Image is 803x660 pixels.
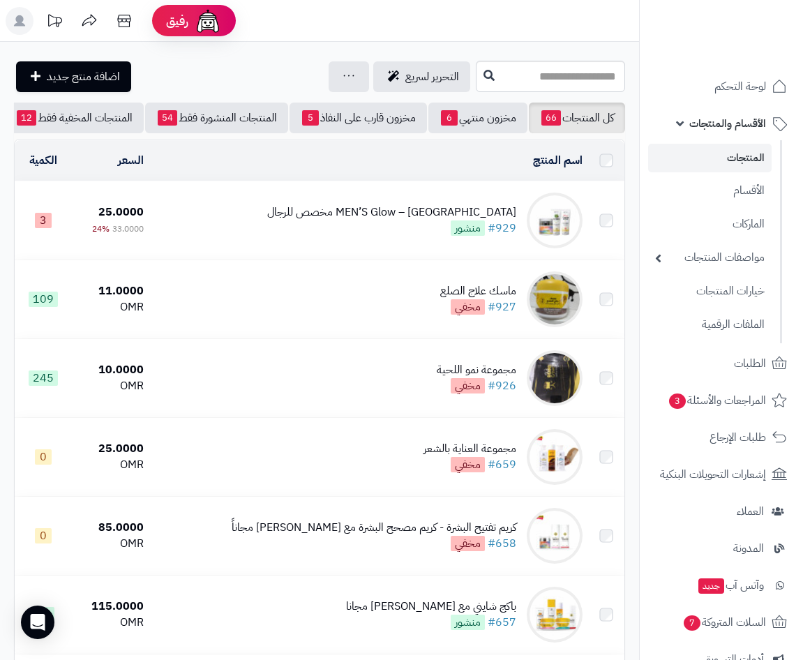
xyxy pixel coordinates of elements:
[734,354,766,373] span: الطلبات
[35,528,52,543] span: 0
[698,578,724,594] span: جديد
[77,283,143,299] div: 11.0000
[29,292,58,307] span: 109
[77,441,143,457] div: 25.0000
[21,606,54,639] div: Open Intercom Messenger
[668,391,766,410] span: المراجعات والأسئلة
[451,299,485,315] span: مخفي
[488,299,516,315] a: #927
[423,441,516,457] div: مجموعة العناية بالشعر
[77,299,143,315] div: OMR
[451,457,485,472] span: مخفي
[451,220,485,236] span: منشور
[648,70,795,103] a: لوحة التحكم
[648,276,772,306] a: خيارات المنتجات
[648,495,795,528] a: العملاء
[346,599,516,615] div: باكج شايني مع [PERSON_NAME] مجانا
[112,223,144,235] span: 33.0000
[648,384,795,417] a: المراجعات والأسئلة3
[648,176,772,206] a: الأقسام
[529,103,625,133] a: كل المنتجات66
[437,362,516,378] div: مجموعة نمو اللحية
[77,536,143,552] div: OMR
[488,614,516,631] a: #657
[232,520,516,536] div: كريم تفتيح البشرة - كريم مصحح البشرة مع [PERSON_NAME] مجاناً
[714,77,766,96] span: لوحة التحكم
[35,213,52,228] span: 3
[648,606,795,639] a: السلات المتروكة7
[405,68,459,85] span: التحرير لسريع
[451,378,485,393] span: مخفي
[92,223,110,235] span: 24%
[302,110,319,126] span: 5
[29,152,57,169] a: الكمية
[17,110,36,126] span: 12
[710,428,766,447] span: طلبات الإرجاع
[648,243,772,273] a: مواصفات المنتجات
[733,539,764,558] span: المدونة
[158,110,177,126] span: 54
[682,613,766,632] span: السلات المتروكة
[77,615,143,631] div: OMR
[648,144,772,172] a: المنتجات
[660,465,766,484] span: إشعارات التحويلات البنكية
[648,532,795,565] a: المدونة
[77,599,143,615] div: 115.0000
[684,615,700,631] span: 7
[488,535,516,552] a: #658
[77,520,143,536] div: 85.0000
[290,103,427,133] a: مخزون قارب على النفاذ5
[451,536,485,551] span: مخفي
[77,457,143,473] div: OMR
[451,615,485,630] span: منشور
[373,61,470,92] a: التحرير لسريع
[267,204,516,220] div: MEN’S Glow – [GEOGRAPHIC_DATA] مخصص للرجال
[648,347,795,380] a: الطلبات
[77,362,143,378] div: 10.0000
[98,204,144,220] span: 25.0000
[166,13,188,29] span: رفيق
[541,110,561,126] span: 66
[648,458,795,491] a: إشعارات التحويلات البنكية
[37,7,72,38] a: تحديثات المنصة
[194,7,222,35] img: ai-face.png
[527,271,583,327] img: ماسك علاج الصلع
[708,10,790,40] img: logo-2.png
[527,350,583,406] img: مجموعة نمو اللحية
[697,576,764,595] span: وآتس آب
[527,429,583,485] img: مجموعة العناية بالشعر
[648,209,772,239] a: الماركات
[145,103,288,133] a: المنتجات المنشورة فقط54
[77,378,143,394] div: OMR
[35,449,52,465] span: 0
[669,393,686,409] span: 3
[527,508,583,564] img: كريم تفتيح البشرة - كريم مصحح البشرة مع ريتنول مجاناً
[29,370,58,386] span: 245
[533,152,583,169] a: اسم المنتج
[689,114,766,133] span: الأقسام والمنتجات
[440,283,516,299] div: ماسك علاج الصلع
[441,110,458,126] span: 6
[428,103,527,133] a: مخزون منتهي6
[118,152,144,169] a: السعر
[737,502,764,521] span: العملاء
[4,103,144,133] a: المنتجات المخفية فقط12
[527,193,583,248] img: MEN’S Glow – باكج مخصص للرجال
[648,569,795,602] a: وآتس آبجديد
[16,61,131,92] a: اضافة منتج جديد
[488,456,516,473] a: #659
[488,377,516,394] a: #926
[47,68,120,85] span: اضافة منتج جديد
[648,310,772,340] a: الملفات الرقمية
[488,220,516,237] a: #929
[648,421,795,454] a: طلبات الإرجاع
[527,587,583,643] img: باكج شايني مع كريم نضارة مجانا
